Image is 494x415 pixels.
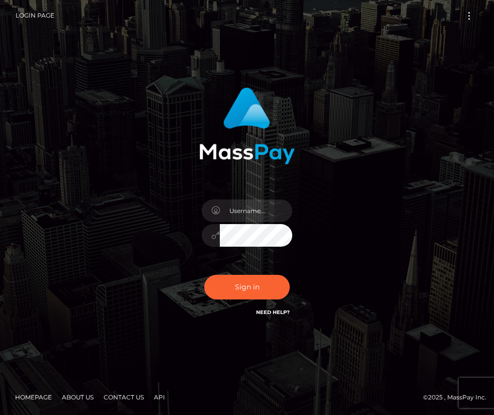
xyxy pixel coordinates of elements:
button: Toggle navigation [460,9,478,23]
input: Username... [220,199,292,222]
a: About Us [58,389,98,405]
a: Homepage [11,389,56,405]
button: Sign in [204,275,290,299]
img: MassPay Login [199,87,295,164]
a: Contact Us [100,389,148,405]
div: © 2025 , MassPay Inc. [8,392,486,403]
a: Login Page [16,5,54,26]
a: API [150,389,169,405]
a: Need Help? [256,309,290,316]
